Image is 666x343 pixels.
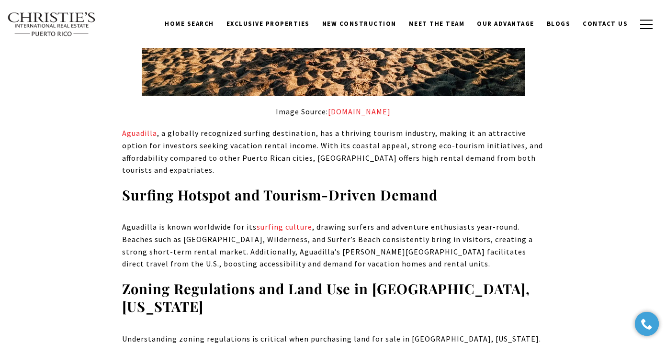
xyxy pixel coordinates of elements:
[122,221,544,270] p: Aguadilla is known worldwide for its , drawing surfers and adventure enthusiasts year-round. Beac...
[403,15,471,33] a: Meet the Team
[220,15,316,33] a: Exclusive Properties
[226,20,310,28] span: Exclusive Properties
[122,128,157,138] a: Aguadilla
[122,127,544,176] p: , a globally recognized surfing destination, has a thriving tourism industry, making it an attrac...
[583,20,628,28] span: Contact Us
[122,186,438,204] strong: Surfing Hotspot and Tourism-Driven Demand
[547,20,571,28] span: Blogs
[471,15,541,33] a: Our Advantage
[322,20,396,28] span: New Construction
[257,222,312,232] a: surfing culture
[316,15,403,33] a: New Construction
[7,12,96,37] img: Christie's International Real Estate text transparent background
[158,15,220,33] a: Home Search
[541,15,577,33] a: Blogs
[122,106,544,118] p: Image Source:
[477,20,534,28] span: Our Advantage
[122,279,530,316] strong: Zoning Regulations and Land Use in [GEOGRAPHIC_DATA], [US_STATE]
[328,107,391,116] a: [DOMAIN_NAME]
